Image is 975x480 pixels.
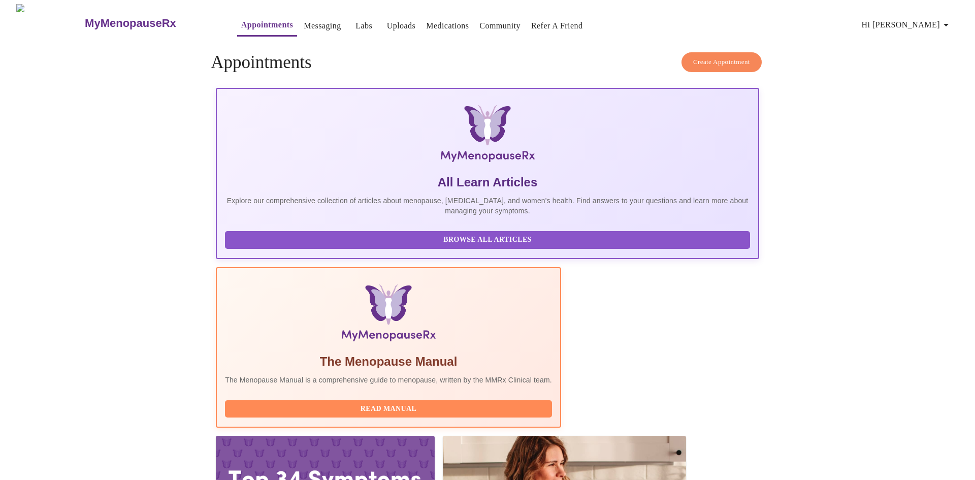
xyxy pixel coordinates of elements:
a: MyMenopauseRx [84,6,217,41]
a: Read Manual [225,404,555,412]
p: The Menopause Manual is a comprehensive guide to menopause, written by the MMRx Clinical team. [225,375,552,385]
span: Create Appointment [693,56,750,68]
button: Community [475,16,525,36]
button: Medications [422,16,473,36]
button: Labs [348,16,380,36]
span: Hi [PERSON_NAME] [862,18,952,32]
button: Hi [PERSON_NAME] [858,15,956,35]
button: Browse All Articles [225,231,750,249]
h5: All Learn Articles [225,174,750,190]
button: Messaging [300,16,345,36]
a: Appointments [241,18,293,32]
a: Browse All Articles [225,235,753,243]
button: Create Appointment [681,52,762,72]
a: Uploads [387,19,416,33]
button: Refer a Friend [527,16,587,36]
img: MyMenopauseRx Logo [16,4,84,42]
h4: Appointments [211,52,764,73]
button: Read Manual [225,400,552,418]
p: Explore our comprehensive collection of articles about menopause, [MEDICAL_DATA], and women's hea... [225,196,750,216]
span: Browse All Articles [235,234,740,246]
h5: The Menopause Manual [225,354,552,370]
a: Messaging [304,19,341,33]
button: Uploads [383,16,420,36]
a: Medications [426,19,469,33]
button: Appointments [237,15,297,37]
h3: MyMenopauseRx [85,17,176,30]
a: Labs [355,19,372,33]
img: MyMenopauseRx Logo [307,105,668,166]
img: Menopause Manual [277,284,500,345]
a: Community [479,19,521,33]
a: Refer a Friend [531,19,583,33]
span: Read Manual [235,403,542,415]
